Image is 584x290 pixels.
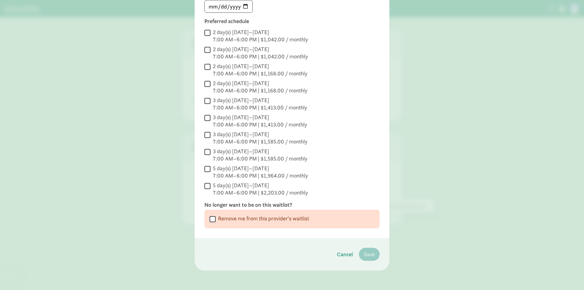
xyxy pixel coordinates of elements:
[213,121,307,128] div: 7:00 AM–6:00 PM | $1,413.00 / monthly
[204,18,380,25] label: Preferred schedule
[213,46,308,53] div: 2 day(s) [DATE]–[DATE]
[213,155,308,162] div: 7:00 AM–6:00 PM | $1,585.00 / monthly
[213,172,308,179] div: 7:00 AM–6:00 PM | $1,964.00 / monthly
[364,250,375,258] span: Save
[213,138,308,145] div: 7:00 AM–6:00 PM | $1,585.00 / monthly
[213,63,308,70] div: 2 day(s) [DATE]–[DATE]
[213,114,307,121] div: 3 day(s) [DATE]–[DATE]
[213,87,308,94] div: 7:00 AM–6:00 PM | $1,168.00 / monthly
[332,248,358,261] button: Cancel
[359,248,380,261] button: Save
[213,29,308,36] div: 2 day(s) [DATE]–[DATE]
[213,70,308,77] div: 7:00 AM–6:00 PM | $1,168.00 / monthly
[213,104,307,111] div: 7:00 AM–6:00 PM | $1,413.00 / monthly
[216,215,309,222] label: Remove me from this provider's waitlist
[204,201,380,209] label: No longer want to be on this waitlist?
[213,131,308,138] div: 3 day(s) [DATE]–[DATE]
[213,182,308,189] div: 5 day(s) [DATE]–[DATE]
[213,148,308,155] div: 3 day(s) [DATE]–[DATE]
[213,53,308,60] div: 7:00 AM–6:00 PM | $1,042.00 / monthly
[213,165,308,172] div: 5 day(s) [DATE]–[DATE]
[337,250,353,258] span: Cancel
[213,189,308,196] div: 7:00 AM–6:00 PM | $2,203.00 / monthly
[213,36,308,43] div: 7:00 AM–6:00 PM | $1,042.00 / monthly
[213,97,307,104] div: 3 day(s) [DATE]–[DATE]
[213,80,308,87] div: 2 day(s) [DATE]–[DATE]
